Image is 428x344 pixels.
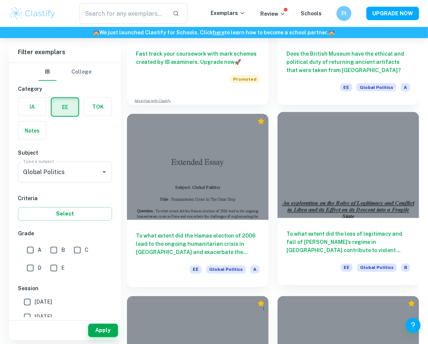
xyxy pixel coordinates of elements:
div: Premium [257,300,265,307]
h6: To what extent did the loss of legitimacy and fall of [PERSON_NAME]’s regime in [GEOGRAPHIC_DATA]... [286,230,410,255]
h6: Does the British Museum have the ethical and political duty of returning ancient artifacts that w... [286,50,410,74]
span: A [250,266,260,274]
span: B [401,264,410,272]
span: A [401,83,410,92]
button: Notes [18,122,46,140]
h6: Criteria [18,195,112,203]
a: here [213,30,225,35]
h6: Fast track your coursework with mark schemes created by IB examiners. Upgrade now [136,50,260,66]
p: Review [260,10,286,18]
div: Premium [257,118,265,125]
span: EE [190,266,202,274]
button: Open [99,167,109,177]
input: Search for any exemplars... [80,3,167,24]
span: 🏫 [329,30,335,35]
h6: Grade [18,230,112,238]
p: Exemplars [211,9,245,17]
span: Global Politics [206,266,246,274]
button: UPGRADE NOW [366,7,419,20]
img: Clastify logo [9,6,56,21]
span: Global Politics [357,83,396,92]
button: TOK [84,98,112,116]
span: 🏫 [93,30,100,35]
h6: Session [18,285,112,293]
button: IB [38,63,56,81]
span: EE [341,264,353,272]
a: Schools [301,10,322,16]
span: A [38,246,41,254]
span: C [85,246,89,254]
span: 🚀 [235,59,241,65]
span: Global Politics [357,264,397,272]
h6: To what extent did the Hamas election of 2006 lead to the ongoing humanitarian crisis in [GEOGRAP... [136,232,260,257]
button: Apply [88,324,118,337]
h6: PI [340,9,348,18]
button: PI [336,6,351,21]
span: [DATE] [35,298,52,306]
a: To what extent did the loss of legitimacy and fall of [PERSON_NAME]’s regime in [GEOGRAPHIC_DATA]... [277,114,419,287]
a: To what extent did the Hamas election of 2006 lead to the ongoing humanitarian crisis in [GEOGRAP... [127,114,269,287]
h6: Subject [18,149,112,157]
h6: Filter exemplars [9,42,121,63]
span: E [61,264,65,272]
span: Promoted [230,75,260,83]
label: Type a subject [23,158,54,165]
button: IA [18,98,46,116]
span: EE [340,83,352,92]
button: College [71,63,92,81]
div: Filter type choice [38,63,92,81]
button: Help and Feedback [406,318,421,333]
span: D [38,264,41,272]
a: Advertise with Clastify [134,98,171,103]
button: EE [52,98,78,116]
h6: We just launched Clastify for Schools. Click to learn how to become a school partner. [1,28,427,37]
span: [DATE] [35,313,52,321]
div: Premium [408,300,415,307]
button: Select [18,207,112,221]
span: B [61,246,65,254]
h6: Category [18,85,112,93]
